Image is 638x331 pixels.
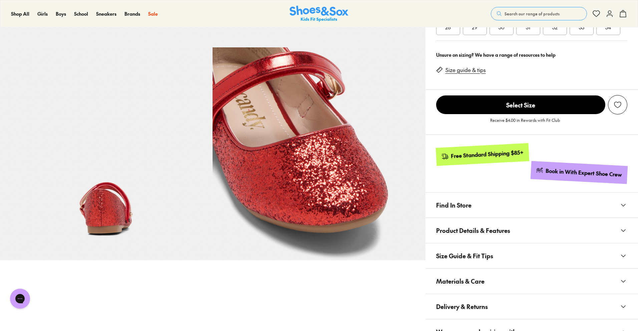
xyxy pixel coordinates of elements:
[490,117,560,129] p: Receive $4.00 in Rewards with Fit Club
[290,6,348,22] img: SNS_Logo_Responsive.svg
[96,10,116,17] a: Sneakers
[213,47,425,260] img: 7-558125_1
[436,297,488,316] span: Delivery & Returns
[436,95,605,114] button: Select Size
[436,221,510,240] span: Product Details & Features
[546,167,622,179] div: Book in With Expert Shoe Crew
[11,10,29,17] a: Shop All
[148,10,158,17] a: Sale
[445,66,486,74] a: Size guide & tips
[436,271,485,291] span: Materials & Care
[425,243,638,268] button: Size Guide & Fit Tips
[425,193,638,218] button: Find In Store
[531,161,628,184] a: Book in With Expert Shoe Crew
[425,218,638,243] button: Product Details & Features
[608,95,627,114] button: Add to Wishlist
[37,10,48,17] a: Girls
[290,6,348,22] a: Shoes & Sox
[56,10,66,17] a: Boys
[425,269,638,294] button: Materials & Care
[436,51,627,58] div: Unsure on sizing? We have a range of resources to help
[7,286,33,311] iframe: Gorgias live chat messenger
[505,11,560,17] span: Search our range of products
[436,246,493,266] span: Size Guide & Fit Tips
[425,294,638,319] button: Delivery & Returns
[450,149,524,160] div: Free Standard Shipping $85+
[74,10,88,17] a: School
[491,7,587,20] button: Search our range of products
[124,10,140,17] a: Brands
[435,143,529,166] a: Free Standard Shipping $85+
[436,195,471,215] span: Find In Store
